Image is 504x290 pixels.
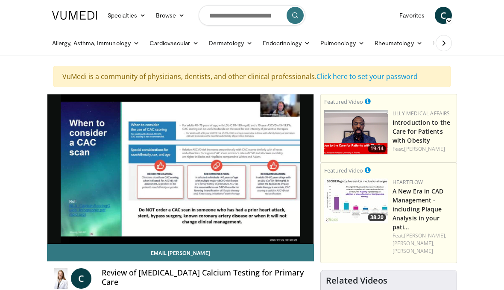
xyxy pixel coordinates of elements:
[103,7,151,24] a: Specialties
[324,179,388,223] img: 738d0e2d-290f-4d89-8861-908fb8b721dc.150x105_q85_crop-smart_upscale.jpg
[47,244,314,261] a: Email [PERSON_NAME]
[368,145,386,152] span: 19:14
[393,240,434,247] a: [PERSON_NAME],
[393,179,423,186] a: Heartflow
[393,232,453,255] div: Feat.
[394,7,430,24] a: Favorites
[435,7,452,24] a: C
[404,232,446,239] a: [PERSON_NAME],
[71,268,91,289] a: C
[144,35,204,52] a: Cardiovascular
[393,247,433,255] a: [PERSON_NAME]
[393,118,450,144] a: Introduction to the Care for Patients with Obesity
[54,268,67,289] img: Dr. Catherine P. Benziger
[204,35,258,52] a: Dermatology
[102,268,307,287] h4: Review of [MEDICAL_DATA] Calcium Testing for Primary Care
[316,72,418,81] a: Click here to set your password
[258,35,315,52] a: Endocrinology
[47,94,314,244] video-js: Video Player
[324,110,388,155] a: 19:14
[324,98,363,105] small: Featured Video
[53,66,451,87] div: VuMedi is a community of physicians, dentists, and other clinical professionals.
[393,110,450,117] a: Lilly Medical Affairs
[47,35,144,52] a: Allergy, Asthma, Immunology
[369,35,428,52] a: Rheumatology
[324,110,388,155] img: acc2e291-ced4-4dd5-b17b-d06994da28f3.png.150x105_q85_crop-smart_upscale.png
[315,35,369,52] a: Pulmonology
[326,275,387,286] h4: Related Videos
[151,7,190,24] a: Browse
[52,11,97,20] img: VuMedi Logo
[393,187,444,231] a: A New Era in CAD Management - including Plaque Analysis in your pati…
[324,179,388,223] a: 38:20
[368,214,386,221] span: 38:20
[393,145,453,153] div: Feat.
[324,167,363,174] small: Featured Video
[199,5,305,26] input: Search topics, interventions
[404,145,445,152] a: [PERSON_NAME]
